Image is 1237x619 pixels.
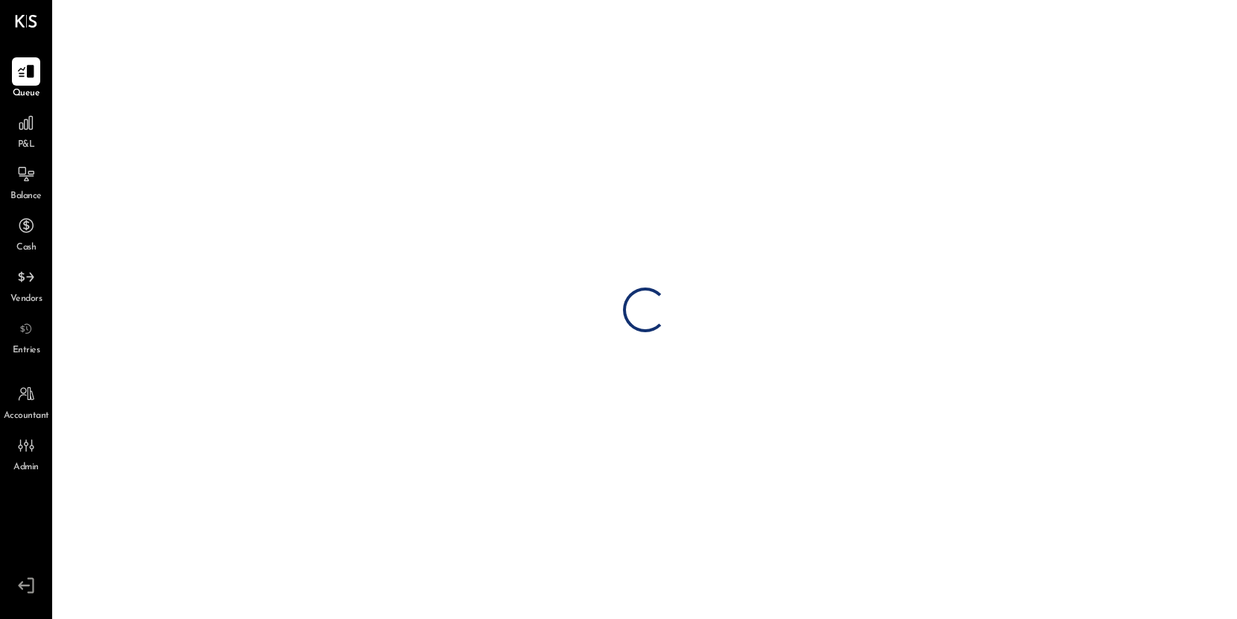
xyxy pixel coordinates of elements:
a: P&L [1,109,51,152]
span: Queue [13,87,40,101]
span: Entries [13,344,40,358]
a: Balance [1,160,51,203]
span: Admin [13,461,39,474]
span: P&L [18,139,35,152]
span: Vendors [10,293,42,306]
span: Cash [16,241,36,255]
a: Accountant [1,380,51,423]
a: Entries [1,314,51,358]
a: Cash [1,212,51,255]
a: Queue [1,57,51,101]
a: Vendors [1,263,51,306]
span: Balance [10,190,42,203]
a: Admin [1,431,51,474]
span: Accountant [4,410,49,423]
